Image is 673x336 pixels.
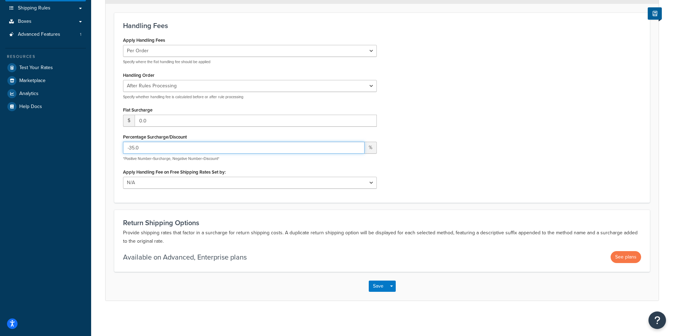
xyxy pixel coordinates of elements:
li: Advanced Features [5,28,86,41]
div: Resources [5,54,86,60]
span: Analytics [19,91,39,97]
span: Advanced Features [18,32,60,38]
span: % [365,142,377,154]
p: Specify whether handling fee is calculated before or after rule processing [123,94,377,100]
button: Show Help Docs [648,7,662,20]
p: Provide shipping rates that factor in a surcharge for return shipping costs. A duplicate return s... [123,229,641,246]
h3: Handling Fees [123,22,641,29]
span: Shipping Rules [18,5,50,11]
a: Help Docs [5,100,86,113]
span: 1 [80,32,81,38]
a: Shipping Rules [5,2,86,15]
h3: Return Shipping Options [123,219,641,227]
label: Percentage Surcharge/Discount [123,134,187,140]
p: *Positive Number=Surcharge, Negative Number=Discount* [123,156,377,161]
a: Boxes [5,15,86,28]
button: Save [369,281,388,292]
p: Available on Advanced, Enterprise plans [123,252,247,262]
a: Marketplace [5,74,86,87]
button: See plans [611,251,641,263]
span: Boxes [18,19,32,25]
label: Handling Order [123,73,155,78]
span: Marketplace [19,78,46,84]
label: Apply Handling Fee on Free Shipping Rates Set by: [123,169,226,175]
a: Test Your Rates [5,61,86,74]
span: Help Docs [19,104,42,110]
a: Advanced Features1 [5,28,86,41]
label: Flat Surcharge [123,107,152,113]
p: Specify where the flat handling fee should be applied [123,59,377,65]
button: Open Resource Center [648,311,666,329]
span: Test Your Rates [19,65,53,71]
label: Apply Handling Fees [123,38,165,43]
a: Analytics [5,87,86,100]
span: $ [123,115,135,127]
